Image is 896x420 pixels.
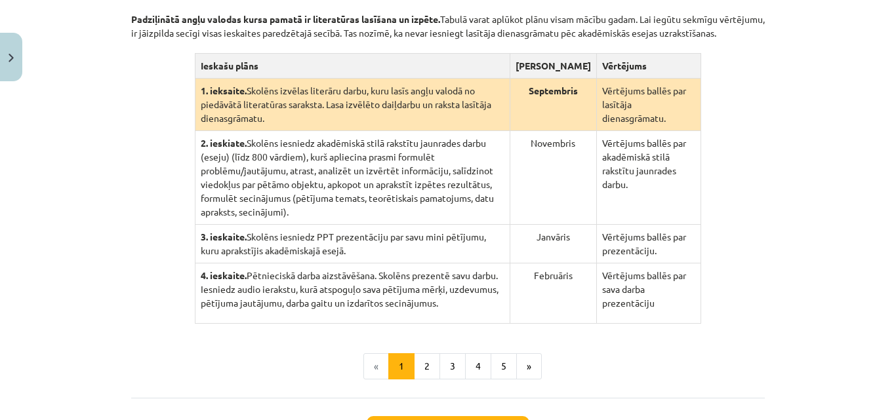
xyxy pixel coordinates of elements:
td: Skolēns izvēlas literāru darbu, kuru lasīs angļu valodā no piedāvātā literatūras saraksta. Lasa i... [195,79,510,131]
strong: Septembris [529,85,578,96]
td: Skolēns iesniedz akadēmiskā stilā rakstītu jaunrades darbu (eseju) (līdz 800 vārdiem), kurš aplie... [195,131,510,225]
th: Vērtējums [596,54,701,79]
button: 1 [388,353,415,379]
td: Vērtējums ballēs par akadēmiskā stilā rakstītu jaunrades darbu. [596,131,701,225]
strong: 3. ieskaite. [201,231,247,242]
td: Skolēns iesniedz PPT prezentāciju par savu mini pētījumu, kuru aprakstījis akadēmiskajā esejā. [195,225,510,263]
strong: 1. ieksaite. [201,85,247,96]
button: 5 [491,353,517,379]
th: Ieskašu plāns [195,54,510,79]
strong: 4. ieskaite. [201,269,247,281]
img: icon-close-lesson-0947bae3869378f0d4975bcd49f059093ad1ed9edebbc8119c70593378902aed.svg [9,54,14,62]
th: [PERSON_NAME] [510,54,596,79]
p: Februāris [516,269,591,282]
td: Vērtējums ballēs par sava darba prezentāciju [596,263,701,324]
strong: 2. ieskiate. [201,137,247,149]
button: » [516,353,542,379]
td: Janvāris [510,225,596,263]
td: Novembris [510,131,596,225]
strong: Padziļinātā angļu valodas kursa pamatā ir literatūras lasīšana un izpēte. [131,13,440,25]
td: Vērtējums ballēs par prezentāciju. [596,225,701,263]
td: Vērtējums ballēs par lasītāja dienasgrāmatu. [596,79,701,131]
p: Pētnieciskā darba aizstāvēšana. Skolēns prezentē savu darbu. Iesniedz audio ierakstu, kurā atspog... [201,269,504,310]
nav: Page navigation example [131,353,765,379]
button: 2 [414,353,440,379]
button: 4 [465,353,491,379]
button: 3 [439,353,466,379]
